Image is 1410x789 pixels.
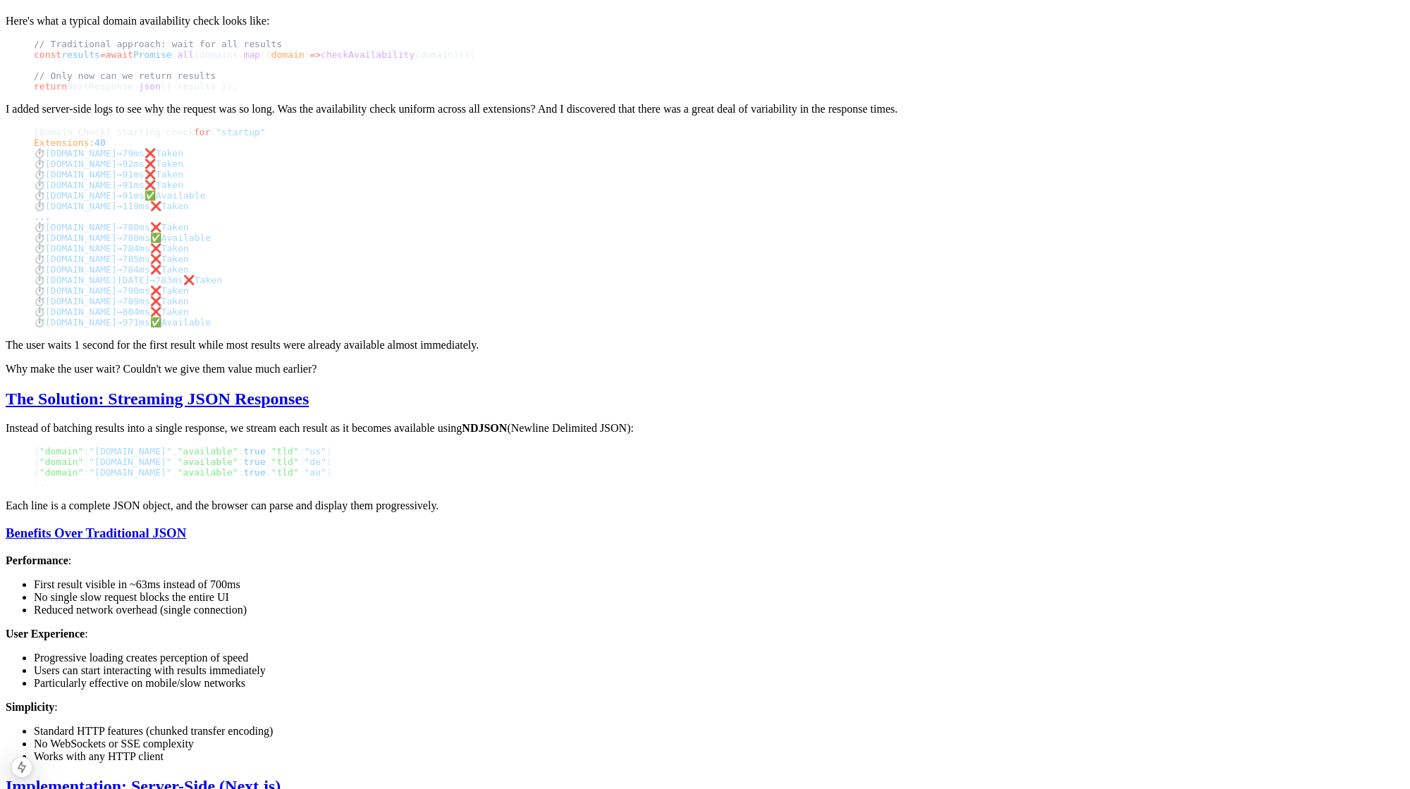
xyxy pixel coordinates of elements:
[34,180,45,190] span: ⏱️
[161,254,189,264] span: Taken
[6,628,1404,640] p: :
[34,306,45,317] span: ⏱️
[34,285,45,296] span: ⏱️
[6,363,1404,375] p: Why make the user wait? Couldn't we give them value much earlier?
[6,526,186,540] a: Benefits Over Traditional JSON
[266,467,271,478] span: ,
[123,222,150,232] span: 780ms
[271,456,299,467] span: "tld"
[117,180,123,190] span: →
[45,222,117,232] span: [DOMAIN_NAME]
[183,275,195,285] span: ❌
[45,243,117,254] span: [DOMAIN_NAME]
[210,127,216,137] span: :
[6,339,1404,352] p: The user waits 1 second for the first result while most results were already available almost imm...
[139,81,161,92] span: json
[145,159,156,169] span: ❌
[117,243,123,254] span: →
[123,169,145,180] span: 91ms
[178,467,238,478] span: "available"
[299,456,305,467] span: :
[34,264,45,275] span: ⏱️
[271,467,299,478] span: "tld"
[178,446,238,456] span: "available"
[34,446,39,456] span: {
[39,456,84,467] span: "domain"
[117,285,123,296] span: →
[150,306,161,317] span: ❌
[45,264,117,275] span: [DOMAIN_NAME]
[34,467,39,478] span: {
[6,390,309,408] a: The Solution: Streaming JSON Responses
[34,750,1404,763] li: Works with any HTTP client
[156,190,205,201] span: Available
[123,306,150,317] span: 804ms
[34,317,45,328] span: ⏱️
[161,306,189,317] span: Taken
[161,243,189,254] span: Taken
[238,467,244,478] span: :
[156,148,183,159] span: Taken
[39,446,84,456] span: "domain"
[67,81,139,92] span: NextResponse.
[161,317,211,328] span: Available
[6,499,1404,512] p: Each line is a complete JSON object, and the browser can parse and display them progressively.
[123,232,150,243] span: 780ms
[150,296,161,306] span: ❌
[156,169,183,180] span: Taken
[34,190,45,201] span: ⏱️
[305,467,326,478] span: "au"
[34,232,45,243] span: ⏱️
[34,39,282,49] span: // Traditional approach: wait for all results
[150,254,161,264] span: ❌
[123,159,145,169] span: 92ms
[305,446,326,456] span: "us"
[266,446,271,456] span: ,
[150,285,161,296] span: ❌
[150,264,161,275] span: ❌
[238,456,244,467] span: :
[195,275,222,285] span: Taken
[45,169,117,180] span: [DOMAIN_NAME]
[6,554,68,566] strong: Performance
[243,49,259,60] span: map
[117,264,123,275] span: →
[156,275,183,285] span: 783ms
[321,49,415,60] span: checkAvailability
[145,190,156,201] span: ✅
[117,148,123,159] span: →
[34,70,216,81] span: // Only now can we return results
[299,467,305,478] span: :
[34,137,94,148] span: Extensions:
[117,190,123,201] span: →
[83,467,89,478] span: :
[94,137,106,148] span: 40
[145,148,156,159] span: ❌
[123,201,150,211] span: 119ms
[156,180,183,190] span: Taken
[6,554,1404,567] p: :
[150,222,161,232] span: ❌
[34,243,45,254] span: ⏱️
[6,103,1404,116] p: I added server-side logs to see why the request was so long. Was the availability check uniform a...
[45,254,117,264] span: [DOMAIN_NAME]
[161,264,189,275] span: Taken
[89,456,171,467] span: "[DOMAIN_NAME]"
[45,285,117,296] span: [DOMAIN_NAME]
[123,254,150,264] span: 785ms
[243,456,265,467] span: true
[150,243,161,254] span: ❌
[34,159,45,169] span: ⏱️
[34,296,45,306] span: ⏱️
[117,232,123,243] span: →
[156,159,183,169] span: Taken
[106,49,133,60] span: await
[45,180,117,190] span: [DOMAIN_NAME]
[216,127,265,137] span: "startup"
[34,578,1404,591] li: First result visible in ~63ms instead of 700ms
[6,15,1404,27] p: Here's what a typical domain availability check looks like:
[45,232,117,243] span: [DOMAIN_NAME]
[123,285,150,296] span: 790ms
[161,285,189,296] span: Taken
[34,738,1404,750] li: No WebSockets or SSE complexity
